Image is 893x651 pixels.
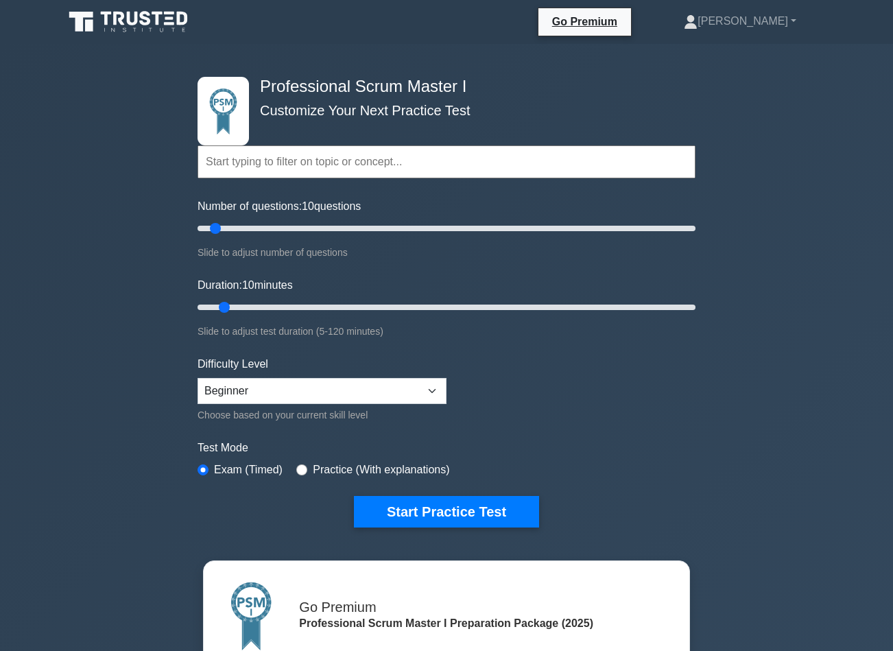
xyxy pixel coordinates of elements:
label: Exam (Timed) [214,462,283,478]
label: Test Mode [198,440,695,456]
div: Slide to adjust number of questions [198,244,695,261]
label: Difficulty Level [198,356,268,372]
button: Start Practice Test [354,496,539,528]
input: Start typing to filter on topic or concept... [198,145,695,178]
div: Choose based on your current skill level [198,407,446,423]
label: Duration: minutes [198,277,293,294]
h4: Professional Scrum Master I [254,77,628,97]
a: Go Premium [544,13,626,30]
a: [PERSON_NAME] [651,8,829,35]
label: Practice (With explanations) [313,462,449,478]
label: Number of questions: questions [198,198,361,215]
div: Slide to adjust test duration (5-120 minutes) [198,323,695,340]
span: 10 [242,279,254,291]
span: 10 [302,200,314,212]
